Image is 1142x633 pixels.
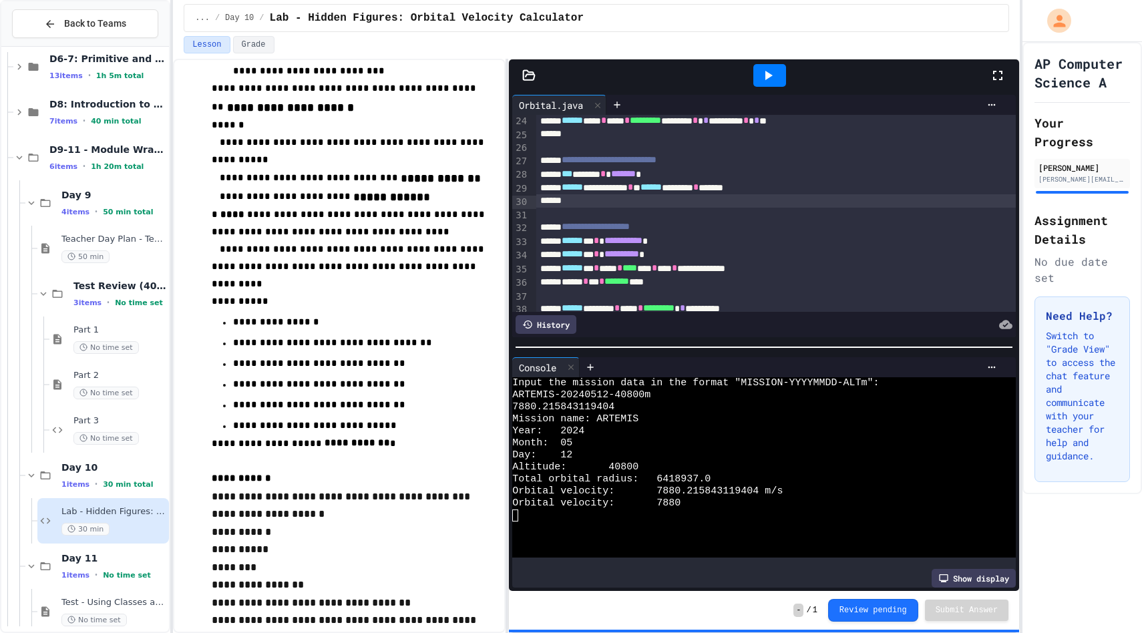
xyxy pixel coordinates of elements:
span: Test Review (40 mins) [73,280,166,292]
div: [PERSON_NAME][EMAIL_ADDRESS][PERSON_NAME][DOMAIN_NAME] [1038,174,1126,184]
h2: Your Progress [1034,114,1130,151]
div: My Account [1033,5,1075,36]
div: 25 [512,129,529,142]
span: Day 10 [61,461,166,473]
button: Back to Teams [12,9,158,38]
div: Console [512,361,563,375]
span: • [95,206,98,217]
p: Switch to "Grade View" to access the chat feature and communicate with your teacher for help and ... [1046,329,1119,463]
div: 26 [512,142,529,155]
span: Test - Using Classes and Objects [61,597,166,608]
span: No time set [61,614,127,626]
span: No time set [73,341,139,354]
div: 31 [512,209,529,222]
h2: Assignment Details [1034,211,1130,248]
div: 35 [512,263,529,276]
div: 30 [512,196,529,209]
span: • [95,479,98,489]
span: Year: 2024 [512,425,584,437]
button: Review pending [828,599,918,622]
span: ARTEMIS-20240512-40800m [512,389,650,401]
span: • [83,116,85,126]
span: 7 items [49,117,77,126]
span: Day 10 [225,13,254,23]
span: 7880.215843119404 [512,401,614,413]
div: 33 [512,236,529,249]
span: 6 items [49,162,77,171]
span: ... [195,13,210,23]
span: Day 11 [61,552,166,564]
span: Orbital velocity: 7880.215843119404 m/s [512,485,783,497]
span: • [95,570,98,580]
span: 1 [813,605,817,616]
span: 30 min total [103,480,153,489]
span: Part 3 [73,415,166,427]
span: Part 2 [73,370,166,381]
button: Grade [233,36,274,53]
span: No time set [73,387,139,399]
span: Lab - Hidden Figures: Orbital Velocity Calculator [270,10,584,26]
button: Lesson [184,36,230,53]
span: 40 min total [91,117,141,126]
div: History [516,315,576,334]
span: Input the mission data in the format "MISSION-YYYYMMDD-ALTm": [512,377,879,389]
span: Altitude: 40800 [512,461,638,473]
h3: Need Help? [1046,308,1119,324]
span: / [259,13,264,23]
div: 34 [512,249,529,262]
span: 1h 20m total [91,162,144,171]
span: No time set [103,571,151,580]
span: D8: Introduction to Algorithms [49,98,166,110]
span: Mission name: ARTEMIS [512,413,638,425]
span: 1h 5m total [96,71,144,80]
div: 27 [512,155,529,168]
span: 13 items [49,71,83,80]
span: Part 1 [73,325,166,336]
span: Total orbital radius: 6418937.0 [512,473,711,485]
div: 24 [512,115,529,128]
div: 36 [512,276,529,290]
span: Day 9 [61,189,166,201]
button: Submit Answer [925,600,1009,621]
span: No time set [73,432,139,445]
span: 30 min [61,523,110,536]
span: 1 items [61,571,89,580]
span: Back to Teams [64,17,126,31]
span: Day: 12 [512,449,572,461]
span: D9-11 - Module Wrap Up [49,144,166,156]
span: D6-7: Primitive and Object Types [49,53,166,65]
span: 50 min [61,250,110,263]
span: Teacher Day Plan - Teacher Only [61,234,166,245]
div: 38 [512,303,529,316]
span: Month: 05 [512,437,572,449]
span: • [83,161,85,172]
span: Orbital velocity: 7880 [512,497,681,509]
span: Submit Answer [936,605,998,616]
span: No time set [115,298,163,307]
span: • [107,297,110,308]
div: [PERSON_NAME] [1038,162,1126,174]
div: Show display [932,569,1016,588]
div: Orbital.java [512,95,606,115]
div: 28 [512,168,529,182]
div: No due date set [1034,254,1130,286]
div: 32 [512,222,529,235]
span: Lab - Hidden Figures: Orbital Velocity Calculator [61,506,166,517]
h1: AP Computer Science A [1034,54,1130,91]
span: / [806,605,811,616]
span: - [793,604,803,617]
div: Console [512,357,580,377]
div: 29 [512,182,529,196]
span: / [215,13,220,23]
div: 37 [512,290,529,304]
span: 50 min total [103,208,153,216]
span: 1 items [61,480,89,489]
div: Orbital.java [512,98,590,112]
span: • [88,70,91,81]
span: 4 items [61,208,89,216]
span: 3 items [73,298,102,307]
